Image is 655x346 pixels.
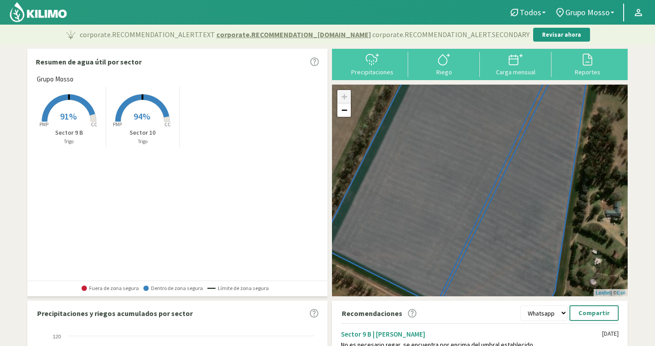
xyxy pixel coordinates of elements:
a: Zoom out [337,103,351,117]
div: | © [594,289,628,297]
text: 120 [53,334,61,339]
tspan: CC [165,121,171,128]
p: Revisar ahora [542,30,581,39]
div: Carga mensual [483,69,549,75]
p: Sector 9 B [32,128,106,137]
tspan: PMP [39,121,48,128]
button: Revisar ahora [533,28,590,42]
button: Precipitaciones [336,52,408,76]
tspan: PMP [113,121,122,128]
p: Precipitaciones y riegos acumulados por sector [37,308,193,319]
span: Grupo Mosso [37,74,73,85]
span: Dentro de zona segura [143,285,203,291]
span: Fuera de zona segura [82,285,139,291]
p: Trigo [32,138,106,145]
button: Reportes [552,52,623,76]
a: Zoom in [337,90,351,103]
div: Precipitaciones [339,69,405,75]
span: 91% [60,111,77,122]
span: corporate.RECOMMENDATION_[DOMAIN_NAME] [216,29,371,40]
div: Riego [411,69,477,75]
span: corporate.RECOMMENDATION_ALERT.SECONDARY [372,29,530,40]
a: Leaflet [596,290,611,295]
p: Sector 10 [106,128,180,137]
p: Compartir [578,308,610,318]
button: Compartir [569,305,619,321]
tspan: CC [91,121,97,128]
span: Todos [520,8,541,17]
span: Grupo Mosso [565,8,610,17]
a: Esri [617,290,625,295]
div: Sector 9 B | [PERSON_NAME] [341,330,602,338]
div: [DATE] [602,330,619,337]
p: Recomendaciones [342,308,402,319]
img: Kilimo [9,1,68,23]
p: Trigo [106,138,180,145]
span: 94% [134,111,150,122]
div: Reportes [554,69,621,75]
button: Carga mensual [480,52,552,76]
span: Límite de zona segura [207,285,269,291]
button: Riego [408,52,480,76]
p: corporate.RECOMMENDATION_ALERT.TEXT [80,29,530,40]
p: Resumen de agua útil por sector [36,56,142,67]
